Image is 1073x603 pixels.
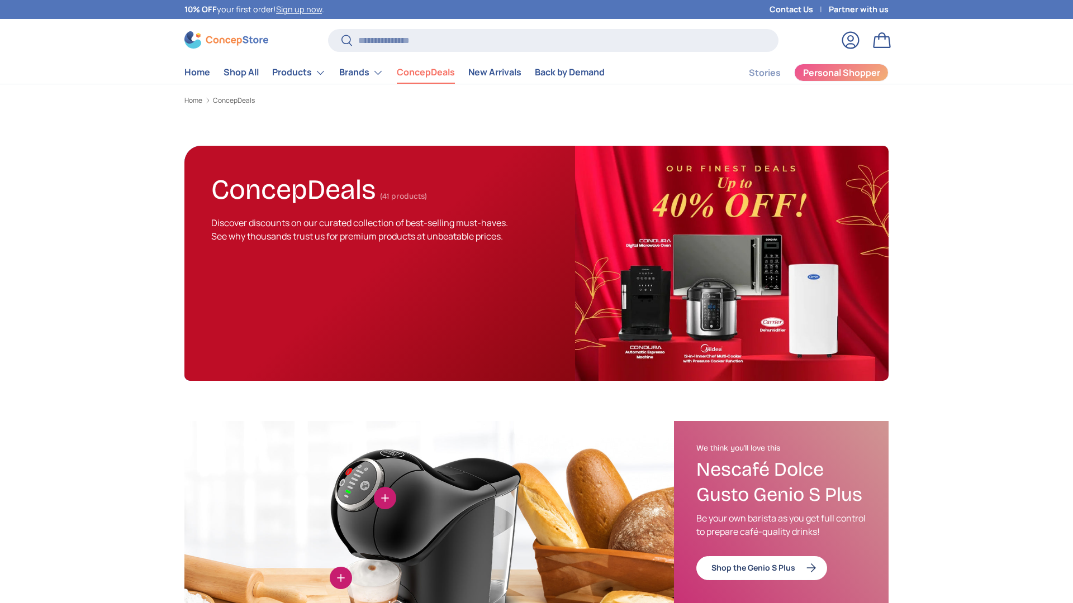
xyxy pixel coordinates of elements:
h2: We think you'll love this [696,443,866,453]
a: New Arrivals [468,61,521,83]
strong: 10% OFF [184,4,217,15]
img: ConcepStore [184,31,268,49]
a: Home [184,97,202,104]
a: Contact Us [770,3,829,16]
p: Be your own barista as you get full control to prepare café-quality drinks! [696,511,866,538]
span: Personal Shopper [803,68,880,77]
nav: Secondary [722,61,889,84]
h1: ConcepDeals [211,169,376,206]
img: ConcepDeals [575,146,889,381]
a: Personal Shopper [794,64,889,82]
a: Partner with us [829,3,889,16]
p: your first order! . [184,3,324,16]
summary: Products [265,61,333,84]
a: Products [272,61,326,84]
a: Home [184,61,210,83]
a: Shop the Genio S Plus [696,556,827,580]
a: Brands [339,61,383,84]
nav: Primary [184,61,605,84]
a: ConcepDeals [397,61,455,83]
a: ConcepDeals [213,97,255,104]
span: (41 products) [380,192,427,201]
nav: Breadcrumbs [184,95,889,106]
a: Sign up now [276,4,322,15]
a: Shop All [224,61,259,83]
summary: Brands [333,61,390,84]
a: Back by Demand [535,61,605,83]
a: Stories [749,62,781,84]
span: Discover discounts on our curated collection of best-selling must-haves. See why thousands trust ... [211,217,508,242]
h3: Nescafé Dolce Gusto Genio S Plus [696,457,866,508]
